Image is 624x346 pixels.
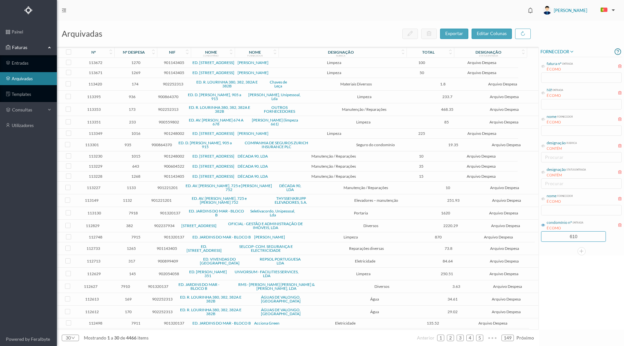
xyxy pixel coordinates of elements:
span: 113395 [77,94,110,99]
span: 900864370 [148,142,175,147]
a: ED. VIVENDAS DO [GEOGRAPHIC_DATA] [200,257,240,265]
span: 1 [106,335,111,340]
span: 250.51 [426,271,468,276]
span: 169 [110,297,145,301]
span: exportar [445,31,463,36]
a: OUTROS FORNECEDORES [264,105,295,114]
a: Chaves de Leça [270,80,287,88]
span: 1132 [110,198,145,203]
span: 145 [114,271,151,276]
span: Seguro do condomínio [321,142,431,147]
div: condomínio nº [547,220,572,225]
a: ED. R. LOURINHA 380, 382, 382A E 382B [180,307,241,316]
span: Arquivo Despesa [476,142,537,147]
span: 112498 [78,321,113,326]
i: icon: bell [526,6,535,15]
div: É COMO [547,199,573,204]
span: items [137,335,149,340]
a: DÉCADA 90, LDA [238,164,268,169]
a: [PERSON_NAME] [238,60,268,65]
span: 901320137 [159,321,189,326]
span: anterior [417,335,435,340]
span: Arquivo Despesa [464,235,533,239]
span: 3.63 [438,284,475,289]
span: Diversos [329,284,434,289]
span: Arquivo Despesa [471,271,537,276]
span: 870 [416,235,461,239]
div: nif [169,50,175,55]
div: nº despesa [123,50,145,55]
span: 1620 [424,211,467,215]
div: fornecedor [247,54,263,57]
span: Arquivo Despesa [447,154,516,159]
span: 113672 [78,60,113,65]
div: É COMO [547,120,573,125]
li: 3 [457,335,464,341]
span: Arquivo Despesa [472,246,537,251]
a: ED. AV. [PERSON_NAME], 725 e [PERSON_NAME] 752 [192,196,247,205]
span: Manutenção / Reparações [271,154,396,159]
span: Manutenção / Reparações [305,107,423,112]
a: DÉCADA 90, LDA [238,154,268,159]
span: 901320137 [145,284,171,289]
a: ÁGUAS DE VALONGO, [GEOGRAPHIC_DATA] [261,295,301,303]
span: 382 [112,223,148,228]
a: ED. [STREET_ADDRESS] [192,154,234,159]
span: Arquivo Despesa [447,164,516,169]
div: nome [205,50,217,55]
span: Elevadores – manutenção [322,198,431,203]
div: É COMO [547,67,573,72]
a: Acciona Green [254,321,279,326]
button: PT [595,5,617,16]
a: THYSSENKRUPP ELEVADORES, S.A. [275,196,307,205]
span: 468.35 [426,107,468,112]
span: a [111,335,113,340]
span: Limpeza [305,94,423,99]
span: 84.64 [427,259,468,263]
span: 901143405 [153,246,181,251]
span: FORNECEDOR [540,48,574,56]
span: Limpeza [272,60,396,65]
a: 5 [476,333,483,343]
a: RMS - [PERSON_NAME] [PERSON_NAME] & [PERSON_NAME], LDA [238,282,315,291]
span: 901248002 [159,131,189,136]
span: Arquivo Despesa [475,297,537,301]
span: Arquivo Despesa [478,284,537,289]
span: 225 [400,131,444,136]
span: 113420 [78,82,112,86]
div: designação [328,50,354,55]
span: 112829 [77,223,109,228]
span: 19.35 [434,142,472,147]
a: ED. JARDINS DO MAR - BLOCO B [192,235,251,239]
a: ED. [STREET_ADDRESS] [192,174,234,179]
div: designação [475,50,501,55]
span: Arquivo Despesa [447,60,517,65]
a: COMPANHIA DE SEGUROS ZURICH INSURANCE PLC [245,140,308,149]
span: Limpeza [288,235,413,239]
span: mostrando [84,335,106,340]
a: ED. [STREET_ADDRESS] [192,70,234,75]
span: 113229 [78,164,113,169]
a: 3 [457,333,463,343]
span: Arquivo Despesa [471,94,537,99]
span: 900864370 [154,94,183,99]
span: 901221201 [153,185,182,190]
div: nº [91,50,96,55]
a: ED. R. LOURINHA 380, 382, 382A E 382B [196,80,258,88]
button: exportar [440,29,468,39]
span: 113353 [77,107,110,112]
a: 1 [437,333,444,343]
span: 113227 [77,185,110,190]
span: 901143405 [159,60,189,65]
i: icon: down [71,336,75,340]
span: Arquivo Despesa [472,259,537,263]
span: 10 [427,185,469,190]
span: 935 [110,142,145,147]
div: CONTÉM [547,146,577,151]
a: DÉCADA 90, LDA [238,174,268,179]
span: 233.7 [426,94,468,99]
span: 901248002 [159,154,189,159]
a: REPSOL PORTUGUESA LDA [260,257,301,265]
span: 113349 [78,131,113,136]
a: ÁGUAS DE VALONGO, [GEOGRAPHIC_DATA] [261,307,301,316]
